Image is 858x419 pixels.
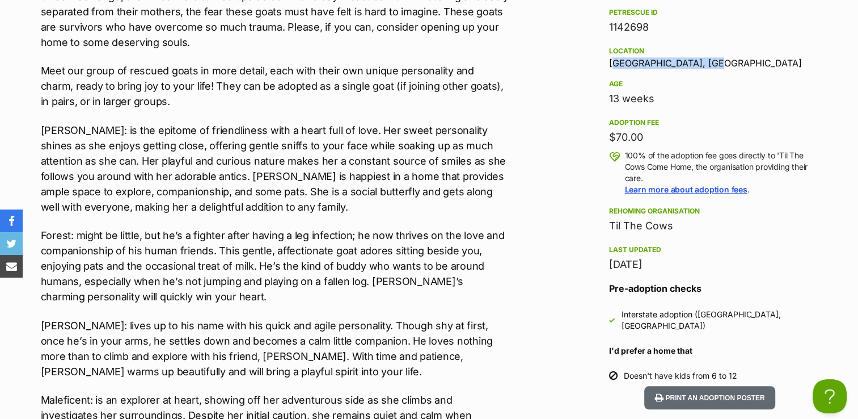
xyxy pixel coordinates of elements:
[609,79,811,89] div: Age
[624,370,737,382] div: Doesn't have kids from 6 to 12
[813,379,847,413] iframe: Help Scout Beacon - Open
[609,19,811,35] div: 1142698
[609,245,811,254] div: Last updated
[625,150,811,195] p: 100% of the adoption fee goes directly to 'Til The Cows Come Home, the organisation providing the...
[644,386,775,409] button: Print an adoption poster
[622,309,810,332] div: Interstate adoption ([GEOGRAPHIC_DATA], [GEOGRAPHIC_DATA])
[41,318,509,379] p: [PERSON_NAME]: lives up to his name with his quick and agile personality. Though shy at first, on...
[609,257,811,273] div: [DATE]
[609,47,811,56] div: Location
[609,282,811,295] h3: Pre-adoption checks
[41,228,509,304] p: Forest: might be little, but he’s a fighter after having a leg infection; he now thrives on the l...
[609,118,811,127] div: Adoption fee
[609,91,811,107] div: 13 weeks
[609,317,615,324] img: Yes
[609,129,811,145] div: $70.00
[41,123,509,215] p: [PERSON_NAME]: is the epitome of friendliness with a heart full of love. Her sweet personality sh...
[41,63,509,109] p: Meet our group of rescued goats in more detail, each with their own unique personality and charm,...
[609,8,811,17] div: PetRescue ID
[609,345,811,357] h4: I'd prefer a home that
[609,207,811,216] div: Rehoming organisation
[625,185,747,194] a: Learn more about adoption fees
[609,44,811,68] div: [GEOGRAPHIC_DATA], [GEOGRAPHIC_DATA]
[609,218,811,234] div: Til The Cows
